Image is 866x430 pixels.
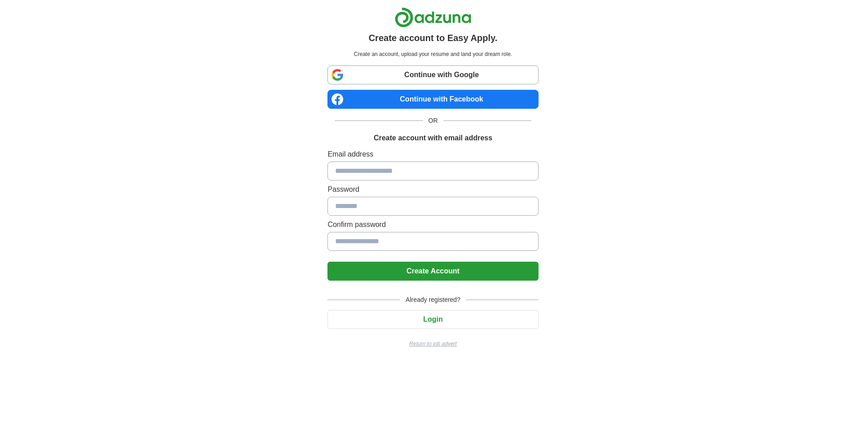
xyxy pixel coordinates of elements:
[327,184,538,195] label: Password
[327,310,538,329] button: Login
[369,31,497,45] h1: Create account to Easy Apply.
[327,219,538,230] label: Confirm password
[327,262,538,281] button: Create Account
[400,295,465,305] span: Already registered?
[373,133,492,143] h1: Create account with email address
[327,65,538,84] a: Continue with Google
[395,7,471,28] img: Adzuna logo
[327,315,538,323] a: Login
[327,149,538,160] label: Email address
[327,340,538,348] a: Return to job advert
[329,50,536,58] p: Create an account, upload your resume and land your dream role.
[423,116,443,125] span: OR
[327,90,538,109] a: Continue with Facebook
